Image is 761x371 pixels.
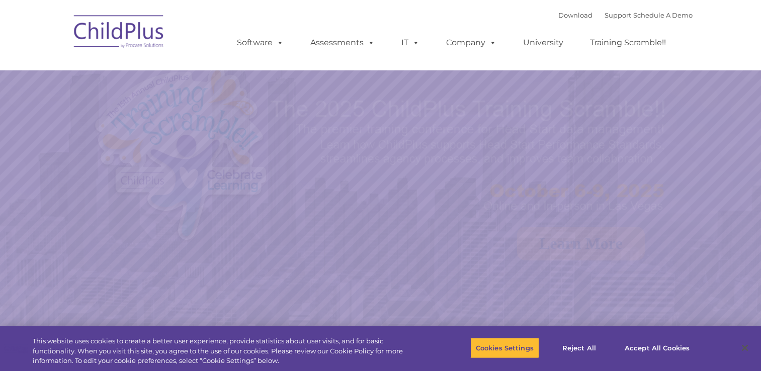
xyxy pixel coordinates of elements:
a: University [513,33,573,53]
a: Company [436,33,506,53]
button: Close [734,337,756,359]
a: Training Scramble!! [580,33,676,53]
button: Cookies Settings [470,337,539,358]
a: Support [605,11,631,19]
img: ChildPlus by Procare Solutions [69,8,170,58]
font: | [558,11,693,19]
a: Learn More [517,227,645,260]
button: Reject All [548,337,611,358]
a: Software [227,33,294,53]
a: Download [558,11,593,19]
a: Assessments [300,33,385,53]
a: IT [391,33,430,53]
div: This website uses cookies to create a better user experience, provide statistics about user visit... [33,336,418,366]
a: Schedule A Demo [633,11,693,19]
button: Accept All Cookies [619,337,695,358]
